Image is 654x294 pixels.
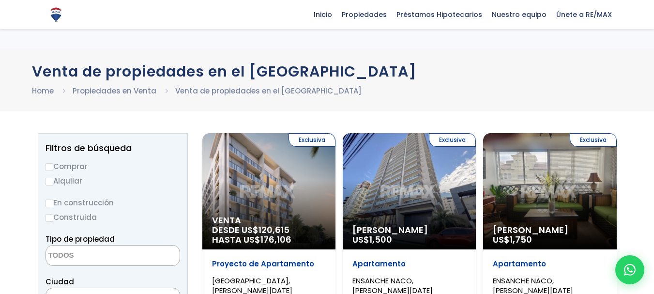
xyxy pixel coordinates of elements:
p: Apartamento [352,259,466,269]
span: 1,750 [510,233,532,246]
span: HASTA US$ [212,235,326,245]
input: Comprar [46,163,53,171]
label: Construida [46,211,180,223]
p: Proyecto de Apartamento [212,259,326,269]
a: Propiedades en Venta [73,86,156,96]
span: Únete a RE/MAX [551,7,617,22]
input: En construcción [46,200,53,207]
input: Alquilar [46,178,53,186]
label: Comprar [46,160,180,172]
span: US$ [352,233,392,246]
label: Alquilar [46,175,180,187]
label: En construcción [46,197,180,209]
span: Préstamos Hipotecarios [392,7,487,22]
img: Logo de REMAX [47,6,64,23]
span: Venta [212,216,326,225]
span: Exclusiva [289,133,335,147]
span: 120,615 [259,224,289,236]
span: Ciudad [46,277,74,287]
span: 1,500 [369,233,392,246]
span: 176,106 [260,233,291,246]
p: Apartamento [493,259,607,269]
textarea: Search [46,246,140,266]
span: Tipo de propiedad [46,234,115,244]
h2: Filtros de búsqueda [46,143,180,153]
span: Exclusiva [570,133,617,147]
span: Exclusiva [429,133,476,147]
h1: Venta de propiedades en el [GEOGRAPHIC_DATA] [32,63,623,80]
span: US$ [493,233,532,246]
span: [PERSON_NAME] [493,225,607,235]
span: Nuestro equipo [487,7,551,22]
a: Home [32,86,54,96]
span: [PERSON_NAME] [352,225,466,235]
span: Propiedades [337,7,392,22]
li: Venta de propiedades en el [GEOGRAPHIC_DATA] [175,85,362,97]
span: Inicio [309,7,337,22]
input: Construida [46,214,53,222]
span: DESDE US$ [212,225,326,245]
